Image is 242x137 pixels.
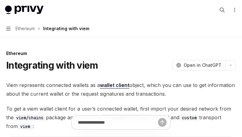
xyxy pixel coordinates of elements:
[5,6,43,14] img: light logo
[231,6,237,14] button: More actions
[172,60,225,71] button: Open in ChatGPT
[6,104,236,130] span: To get a viem wallet client for a user’s connected wallet, first import your desired network from...
[6,50,236,57] div: Ethereum
[6,60,98,71] h1: Integrating with viem
[43,25,89,32] div: Integrating with viem
[184,62,222,68] span: Open in ChatGPT
[6,81,236,98] span: Viem represents connected wallets as a object, which you can use to get information about the cur...
[158,118,167,127] button: Send message
[100,82,129,89] a: wallet client
[16,25,35,32] span: Ethereum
